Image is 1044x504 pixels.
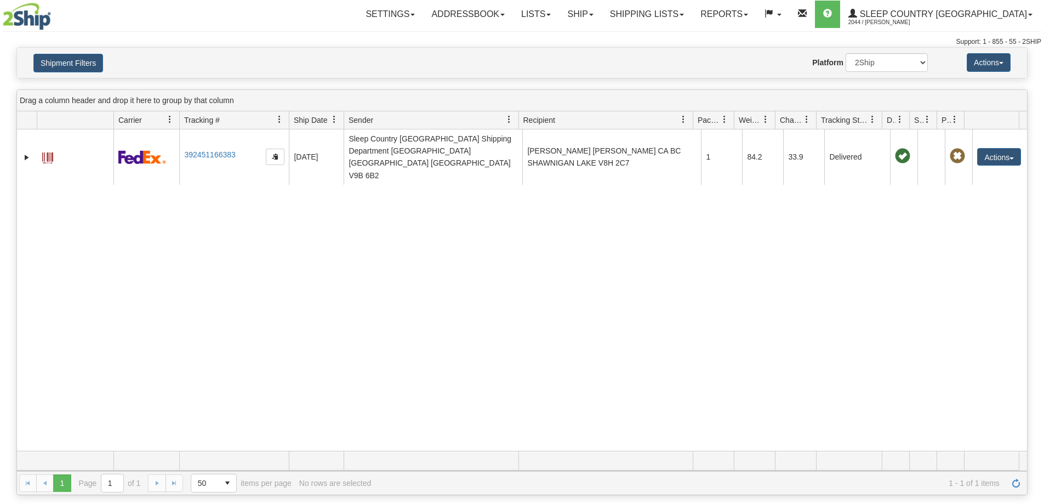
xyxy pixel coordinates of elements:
[824,129,890,185] td: Delivered
[742,129,783,185] td: 84.2
[423,1,513,28] a: Addressbook
[863,110,882,129] a: Tracking Status filter column settings
[698,115,721,126] span: Packages
[559,1,601,28] a: Ship
[797,110,816,129] a: Charge filter column settings
[918,110,937,129] a: Shipment Issues filter column settings
[812,57,843,68] label: Platform
[783,129,824,185] td: 33.9
[161,110,179,129] a: Carrier filter column settings
[101,474,123,492] input: Page 1
[701,129,742,185] td: 1
[299,479,372,488] div: No rows are selected
[357,1,423,28] a: Settings
[891,110,909,129] a: Delivery Status filter column settings
[500,110,518,129] a: Sender filter column settings
[967,53,1011,72] button: Actions
[950,149,965,164] span: Pickup Not Assigned
[674,110,693,129] a: Recipient filter column settings
[191,474,292,492] span: items per page
[780,115,803,126] span: Charge
[191,474,237,492] span: Page sizes drop down
[914,115,923,126] span: Shipment Issues
[848,17,931,28] span: 2044 / [PERSON_NAME]
[821,115,869,126] span: Tracking Status
[857,9,1027,19] span: Sleep Country [GEOGRAPHIC_DATA]
[118,150,166,164] img: 2 - FedEx Express®
[942,115,951,126] span: Pickup Status
[887,115,896,126] span: Delivery Status
[513,1,559,28] a: Lists
[325,110,344,129] a: Ship Date filter column settings
[3,3,51,30] img: logo2044.jpg
[219,474,236,492] span: select
[118,115,142,126] span: Carrier
[17,90,1027,111] div: grid grouping header
[294,115,327,126] span: Ship Date
[522,129,701,185] td: [PERSON_NAME] [PERSON_NAME] CA BC SHAWNIGAN LAKE V8H 2C7
[33,54,103,72] button: Shipment Filters
[715,110,734,129] a: Packages filter column settings
[840,1,1041,28] a: Sleep Country [GEOGRAPHIC_DATA] 2044 / [PERSON_NAME]
[266,149,284,165] button: Copy to clipboard
[756,110,775,129] a: Weight filter column settings
[42,148,53,165] a: Label
[1019,196,1043,308] iframe: chat widget
[289,129,344,185] td: [DATE]
[379,479,1000,488] span: 1 - 1 of 1 items
[602,1,692,28] a: Shipping lists
[184,115,220,126] span: Tracking #
[3,37,1041,47] div: Support: 1 - 855 - 55 - 2SHIP
[344,129,522,185] td: Sleep Country [GEOGRAPHIC_DATA] Shipping Department [GEOGRAPHIC_DATA] [GEOGRAPHIC_DATA] [GEOGRAPH...
[1007,474,1025,492] a: Refresh
[977,148,1021,166] button: Actions
[349,115,373,126] span: Sender
[739,115,762,126] span: Weight
[895,149,910,164] span: On time
[523,115,555,126] span: Recipient
[79,474,141,492] span: Page of 1
[184,150,235,159] a: 392451166383
[945,110,964,129] a: Pickup Status filter column settings
[198,478,212,489] span: 50
[21,152,32,163] a: Expand
[53,474,71,492] span: Page 1
[270,110,289,129] a: Tracking # filter column settings
[692,1,756,28] a: Reports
